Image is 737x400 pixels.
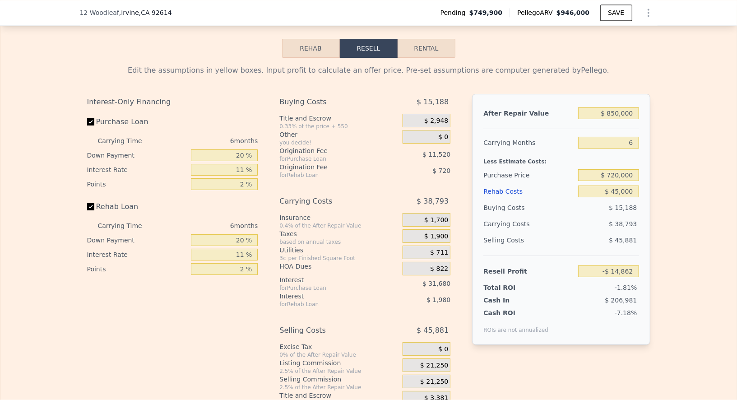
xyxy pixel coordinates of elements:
span: 12 Woodleaf [80,8,119,17]
div: 0% of the After Repair Value [279,351,399,358]
div: Interest Rate [87,163,188,177]
div: 0.33% of the price + 550 [279,123,399,130]
span: $ 1,700 [424,216,448,224]
div: Excise Tax [279,342,399,351]
div: Origination Fee [279,163,380,172]
div: Carrying Time [98,134,157,148]
span: $ 15,188 [417,94,449,110]
div: Selling Costs [279,322,380,339]
span: $ 15,188 [609,204,637,211]
div: you decide! [279,139,399,146]
span: $ 38,793 [609,220,637,228]
span: $ 38,793 [417,193,449,209]
div: Carrying Time [98,219,157,233]
button: Resell [340,39,398,58]
span: $ 11,520 [422,151,450,158]
div: based on annual taxes [279,238,399,246]
div: Other [279,130,399,139]
label: Purchase Loan [87,114,188,130]
input: Rehab Loan [87,203,94,210]
span: $ 206,981 [605,297,637,304]
div: Cash ROI [483,308,548,317]
label: Rehab Loan [87,199,188,215]
button: Rehab [282,39,340,58]
div: Less Estimate Costs: [483,151,639,167]
button: Show Options [640,4,658,22]
span: $ 711 [430,249,448,257]
div: for Purchase Loan [279,155,380,163]
div: Points [87,262,188,276]
div: for Rehab Loan [279,301,380,308]
span: $ 720 [432,167,450,174]
div: Cash In [483,296,540,305]
div: Resell Profit [483,263,575,279]
span: $ 21,250 [420,362,448,370]
span: $ 0 [438,345,448,353]
div: Origination Fee [279,146,380,155]
div: Selling Commission [279,375,399,384]
div: After Repair Value [483,105,575,121]
span: $ 822 [430,265,448,273]
div: Rehab Costs [483,183,575,200]
div: Total ROI [483,283,540,292]
div: 2.5% of the After Repair Value [279,384,399,391]
div: Points [87,177,188,191]
span: $ 31,680 [422,280,450,287]
span: -1.81% [615,284,637,291]
div: 6 months [160,219,258,233]
div: Carrying Months [483,135,575,151]
div: for Purchase Loan [279,284,380,292]
div: Edit the assumptions in yellow boxes. Input profit to calculate an offer price. Pre-set assumptio... [87,65,650,76]
div: Interest [279,275,380,284]
span: $ 1,900 [424,233,448,241]
div: Title and Escrow [279,391,399,400]
span: $ 0 [438,133,448,141]
div: ROIs are not annualized [483,317,548,334]
div: Utilities [279,246,399,255]
div: Down Payment [87,233,188,247]
div: Interest [279,292,380,301]
div: Listing Commission [279,358,399,367]
span: $ 45,881 [609,237,637,244]
span: $ 2,948 [424,117,448,125]
div: Taxes [279,229,399,238]
div: Purchase Price [483,167,575,183]
div: Title and Escrow [279,114,399,123]
input: Purchase Loan [87,118,94,126]
div: Buying Costs [483,200,575,216]
div: Interest-Only Financing [87,94,258,110]
div: for Rehab Loan [279,172,380,179]
button: SAVE [600,5,632,21]
div: 2.5% of the After Repair Value [279,367,399,375]
span: $ 1,980 [426,296,450,303]
span: $749,900 [469,8,503,17]
div: Insurance [279,213,399,222]
div: HOA Dues [279,262,399,271]
div: Down Payment [87,148,188,163]
div: Carrying Costs [279,193,380,209]
span: , Irvine [119,8,172,17]
span: $ 21,250 [420,378,448,386]
div: Interest Rate [87,247,188,262]
div: Carrying Costs [483,216,540,232]
span: , CA 92614 [139,9,172,16]
div: Buying Costs [279,94,380,110]
span: Pellego ARV [517,8,556,17]
div: 3¢ per Finished Square Foot [279,255,399,262]
span: Pending [440,8,469,17]
div: 0.4% of the After Repair Value [279,222,399,229]
span: $946,000 [556,9,590,16]
span: $ 45,881 [417,322,449,339]
span: -7.18% [615,309,637,316]
div: Selling Costs [483,232,575,248]
button: Rental [398,39,455,58]
div: 6 months [160,134,258,148]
